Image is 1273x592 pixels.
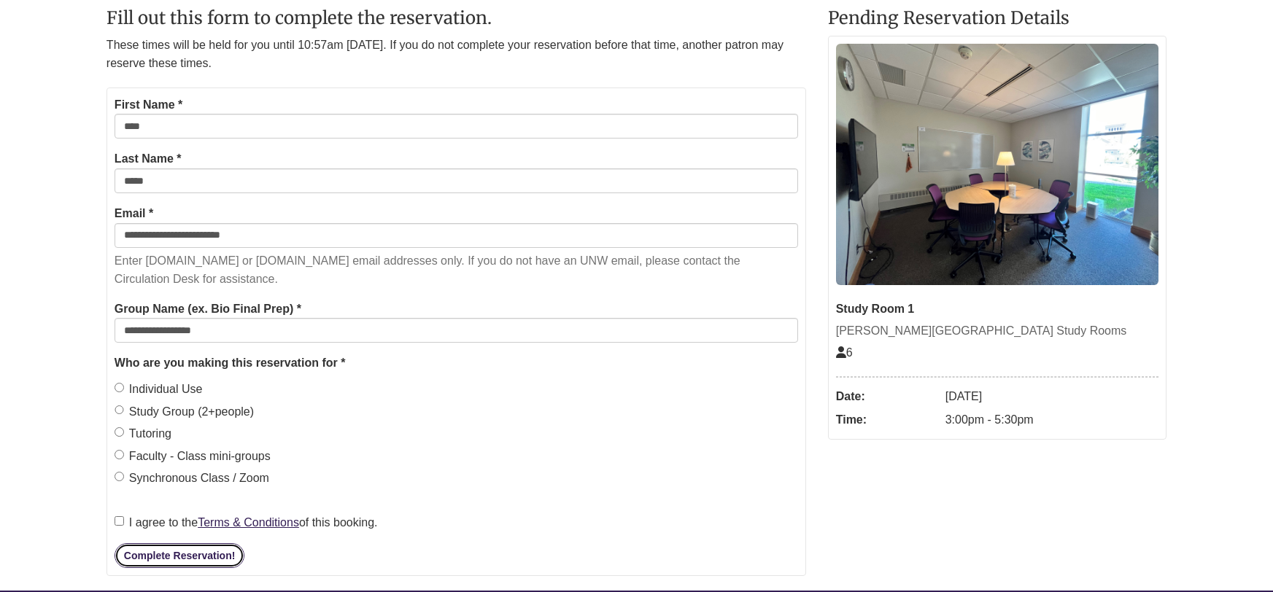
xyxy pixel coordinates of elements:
[115,543,244,568] button: Complete Reservation!
[115,513,378,532] label: I agree to the of this booking.
[115,516,124,526] input: I agree to theTerms & Conditionsof this booking.
[115,469,269,488] label: Synchronous Class / Zoom
[836,300,1158,319] div: Study Room 1
[828,9,1166,28] h2: Pending Reservation Details
[836,44,1158,286] img: Study Room 1
[115,383,124,392] input: Individual Use
[836,322,1158,340] div: [PERSON_NAME][GEOGRAPHIC_DATA] Study Rooms
[198,516,299,529] a: Terms & Conditions
[115,380,203,399] label: Individual Use
[115,149,182,168] label: Last Name *
[115,354,798,373] legend: Who are you making this reservation for *
[115,204,153,223] label: Email *
[107,9,806,28] h2: Fill out this form to complete the reservation.
[107,36,806,73] p: These times will be held for you until 10:57am [DATE]. If you do not complete your reservation be...
[115,96,182,114] label: First Name *
[115,405,124,415] input: Study Group (2+people)
[945,408,1158,432] dd: 3:00pm - 5:30pm
[836,408,938,432] dt: Time:
[115,472,124,481] input: Synchronous Class / Zoom
[115,427,124,437] input: Tutoring
[836,346,853,359] span: The capacity of this space
[115,447,271,466] label: Faculty - Class mini-groups
[115,252,798,289] p: Enter [DOMAIN_NAME] or [DOMAIN_NAME] email addresses only. If you do not have an UNW email, pleas...
[115,300,301,319] label: Group Name (ex. Bio Final Prep) *
[115,424,171,443] label: Tutoring
[115,402,254,421] label: Study Group (2+people)
[836,385,938,408] dt: Date:
[945,385,1158,408] dd: [DATE]
[115,450,124,459] input: Faculty - Class mini-groups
